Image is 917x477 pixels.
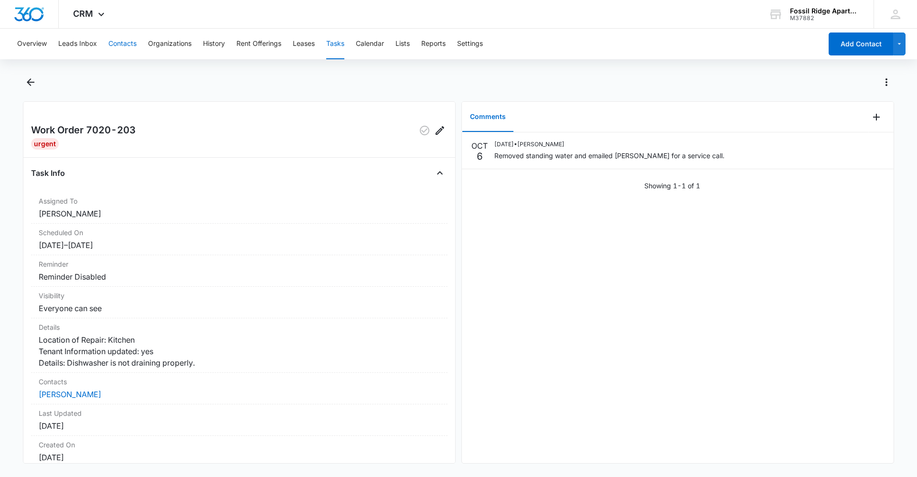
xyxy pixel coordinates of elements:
button: Contacts [108,29,137,59]
button: Back [23,75,38,90]
button: Calendar [356,29,384,59]
div: DetailsLocation of Repair: Kitchen Tenant Information updated: yes Details: Dishwasher is not dra... [31,318,448,373]
p: Showing 1-1 of 1 [644,181,700,191]
h2: Work Order 7020-203 [31,123,136,138]
p: 6 [477,152,483,161]
div: Contacts[PERSON_NAME] [31,373,448,404]
dt: Last Updated [39,408,440,418]
button: Lists [395,29,410,59]
dt: Details [39,322,440,332]
button: Comments [462,102,513,132]
dt: Scheduled On [39,228,440,238]
button: Leases [293,29,315,59]
dd: [DATE] [39,420,440,432]
dd: [DATE] – [DATE] [39,239,440,251]
button: Edit [432,123,448,138]
dt: Created On [39,440,440,450]
p: [DATE] • [PERSON_NAME] [494,140,725,149]
dd: [DATE] [39,452,440,463]
button: Add Comment [869,109,884,125]
p: Removed standing water and emailed [PERSON_NAME] for a service call. [494,151,725,161]
p: OCT [471,140,488,152]
div: Scheduled On[DATE]–[DATE] [31,224,448,255]
div: Assigned To[PERSON_NAME] [31,192,448,224]
button: Rent Offerings [236,29,281,59]
button: Organizations [148,29,192,59]
div: Last Updated[DATE] [31,404,448,436]
dd: Reminder Disabled [39,271,440,282]
button: Overview [17,29,47,59]
dd: Location of Repair: Kitchen Tenant Information updated: yes Details: Dishwasher is not draining p... [39,334,440,369]
span: CRM [73,9,93,19]
div: account name [790,7,860,15]
dt: Reminder [39,259,440,269]
button: Settings [457,29,483,59]
dd: Everyone can see [39,303,440,314]
button: Leads Inbox [58,29,97,59]
button: Tasks [326,29,344,59]
button: Add Contact [829,33,893,55]
a: [PERSON_NAME] [39,390,101,399]
div: ReminderReminder Disabled [31,255,448,287]
dt: Assigned To [39,196,440,206]
h4: Task Info [31,167,65,179]
div: VisibilityEveryone can see [31,287,448,318]
div: account id [790,15,860,22]
dt: Contacts [39,377,440,387]
dt: Visibility [39,291,440,301]
button: Close [432,165,448,181]
button: History [203,29,225,59]
div: Created On[DATE] [31,436,448,467]
div: Urgent [31,138,59,150]
dd: [PERSON_NAME] [39,208,440,219]
button: Reports [421,29,446,59]
button: Actions [879,75,894,90]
